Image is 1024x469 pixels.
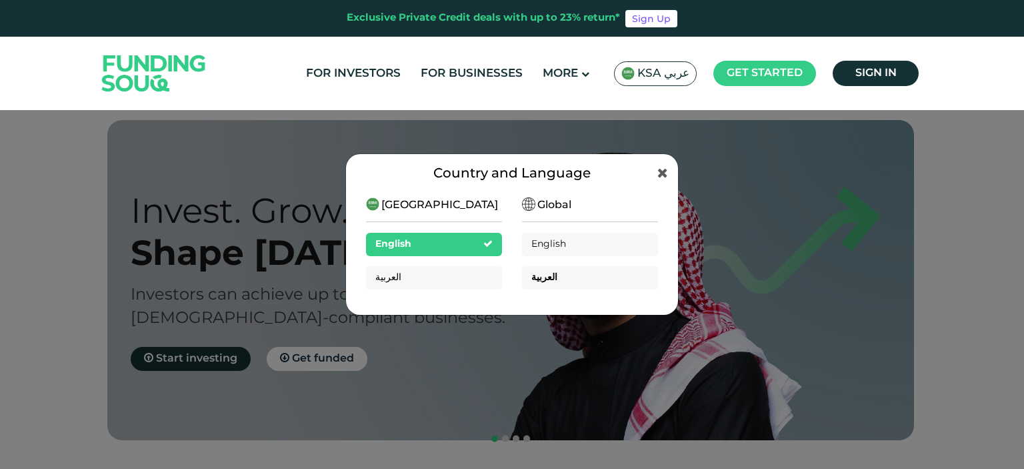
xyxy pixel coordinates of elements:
span: Sign in [855,68,897,78]
span: Get started [727,68,803,78]
a: Sign in [833,61,919,86]
span: English [375,240,411,249]
span: [GEOGRAPHIC_DATA] [381,197,498,213]
span: KSA عربي [637,66,689,81]
a: For Businesses [417,63,526,85]
div: Exclusive Private Credit deals with up to 23% return* [347,11,620,26]
div: Country and Language [366,164,658,184]
a: For Investors [303,63,404,85]
span: العربية [375,273,401,282]
img: SA Flag [621,67,635,80]
img: SA Flag [522,197,535,211]
span: العربية [531,273,557,282]
span: English [531,240,566,249]
img: Logo [89,39,219,107]
span: More [543,68,578,79]
span: Global [537,197,571,213]
a: Sign Up [625,10,677,27]
img: SA Flag [366,197,379,211]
